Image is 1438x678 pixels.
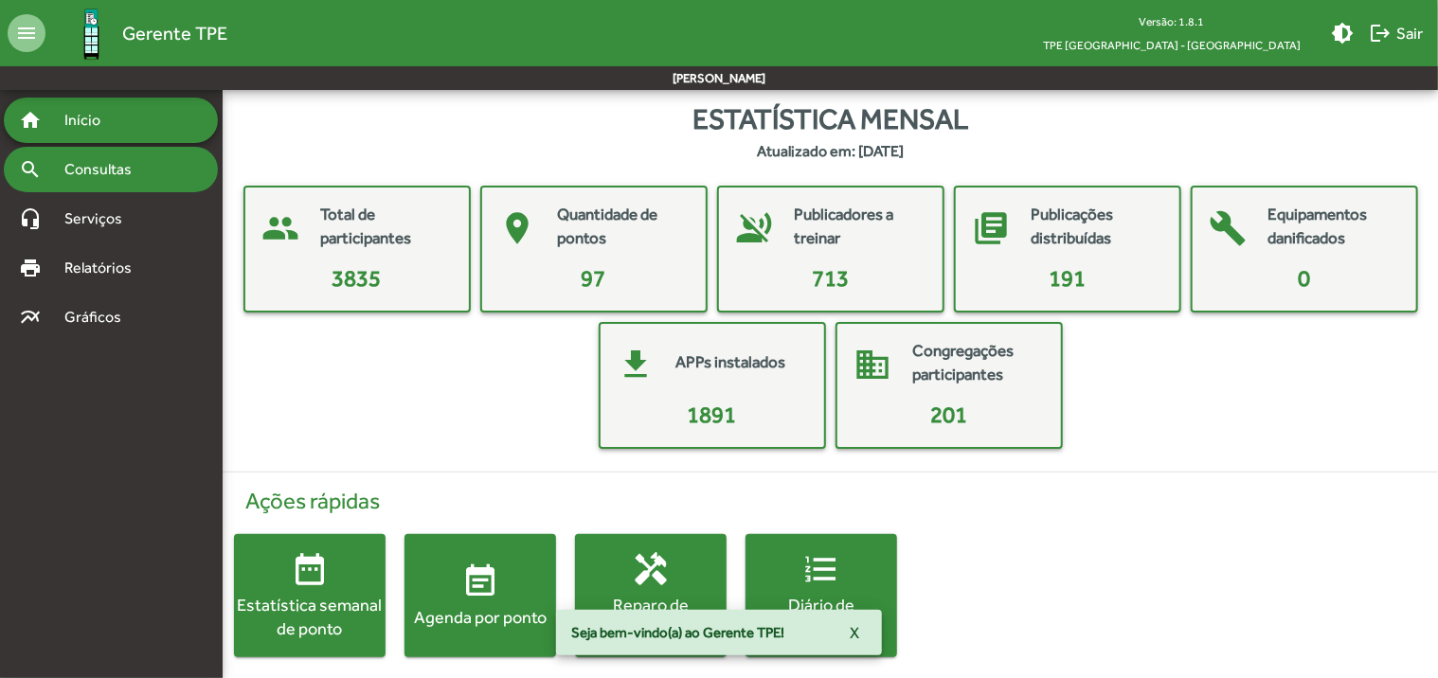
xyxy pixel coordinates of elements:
[321,203,450,251] mat-card-title: Total de participantes
[571,623,784,642] span: Seja bem-vindo(a) ao Gerente TPE!
[632,550,670,588] mat-icon: handyman
[234,534,386,657] button: Estatística semanal de ponto
[1032,203,1160,251] mat-card-title: Publicações distribuídas
[746,534,897,657] button: Diário de publicações
[795,203,924,251] mat-card-title: Publicadores a treinar
[582,265,606,291] span: 97
[61,3,122,64] img: Logo
[727,200,783,257] mat-icon: voice_over_off
[963,200,1020,257] mat-icon: library_books
[835,616,874,650] button: X
[575,534,727,657] button: Reparo de equipamentos
[53,306,147,329] span: Gráficos
[404,534,556,657] button: Agenda por ponto
[845,336,902,393] mat-icon: domain
[812,265,849,291] span: 713
[253,200,310,257] mat-icon: people
[53,257,156,279] span: Relatórios
[1268,203,1397,251] mat-card-title: Equipamentos danificados
[1028,33,1316,57] span: TPE [GEOGRAPHIC_DATA] - [GEOGRAPHIC_DATA]
[234,488,1427,515] h4: Ações rápidas
[1028,9,1316,33] div: Versão: 1.8.1
[490,200,547,257] mat-icon: place
[53,109,128,132] span: Início
[19,257,42,279] mat-icon: print
[608,336,665,393] mat-icon: get_app
[53,207,148,230] span: Serviços
[291,550,329,588] mat-icon: date_range
[19,158,42,181] mat-icon: search
[1369,22,1392,45] mat-icon: logout
[19,306,42,329] mat-icon: multiline_chart
[930,401,967,427] span: 201
[8,14,45,52] mat-icon: menu
[234,593,386,640] div: Estatística semanal de ponto
[757,140,904,163] strong: Atualizado em: [DATE]
[1361,16,1430,50] button: Sair
[19,109,42,132] mat-icon: home
[122,18,227,48] span: Gerente TPE
[1200,200,1257,257] mat-icon: build
[461,562,499,600] mat-icon: event_note
[1298,265,1310,291] span: 0
[45,3,227,64] a: Gerente TPE
[1369,16,1423,50] span: Sair
[850,616,859,650] span: X
[53,158,156,181] span: Consultas
[692,98,968,140] span: Estatística mensal
[802,550,840,588] mat-icon: format_list_numbered
[688,401,737,427] span: 1891
[913,339,1042,387] mat-card-title: Congregações participantes
[558,203,687,251] mat-card-title: Quantidade de pontos
[1331,22,1354,45] mat-icon: brightness_medium
[1049,265,1086,291] span: 191
[404,605,556,629] div: Agenda por ponto
[19,207,42,230] mat-icon: headset_mic
[333,265,382,291] span: 3835
[676,350,786,375] mat-card-title: APPs instalados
